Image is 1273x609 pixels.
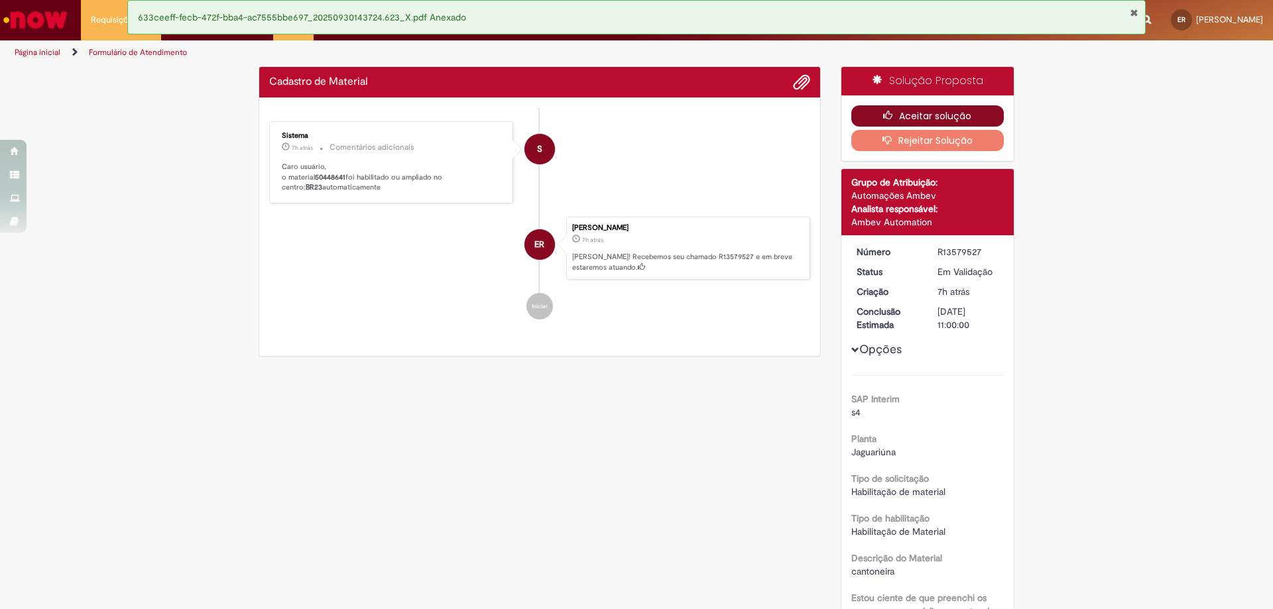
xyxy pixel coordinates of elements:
[524,229,555,260] div: Emilly Caroline De Souza Da Rocha
[851,565,894,577] span: cantoneira
[938,265,999,278] div: Em Validação
[282,132,503,140] div: Sistema
[292,144,313,152] span: 7h atrás
[851,215,1004,229] div: Ambev Automation
[582,236,603,244] time: 30/09/2025 07:30:19
[537,133,542,165] span: S
[847,265,928,278] dt: Status
[938,245,999,258] div: R13579527
[847,245,928,258] dt: Número
[269,108,810,333] ul: Histórico de tíquete
[1130,7,1138,18] button: Fechar Notificação
[851,406,861,418] span: s4
[938,286,969,298] time: 30/09/2025 07:30:19
[306,182,322,192] b: BR23
[851,446,896,458] span: Jaguariúna
[851,526,945,537] span: Habilitação de Material
[572,224,803,232] div: [PERSON_NAME]
[10,40,839,65] ul: Trilhas de página
[938,305,999,331] div: [DATE] 11:00:00
[1,7,70,33] img: ServiceNow
[851,105,1004,127] button: Aceitar solução
[938,285,999,298] div: 30/09/2025 07:30:19
[572,252,803,272] p: [PERSON_NAME]! Recebemos seu chamado R13579527 e em breve estaremos atuando.
[841,67,1014,95] div: Solução Proposta
[534,229,544,260] span: ER
[269,76,368,88] h2: Cadastro de Material Histórico de tíquete
[847,285,928,298] dt: Criação
[582,236,603,244] span: 7h atrás
[851,552,942,564] b: Descrição do Material
[851,512,930,524] b: Tipo de habilitação
[851,176,1004,189] div: Grupo de Atribuição:
[91,13,137,27] span: Requisições
[851,393,900,405] b: SAP Interim
[524,134,555,164] div: System
[851,130,1004,151] button: Rejeitar Solução
[851,202,1004,215] div: Analista responsável:
[793,74,810,91] button: Adicionar anexos
[138,11,466,23] span: 633ceeff-fecb-472f-bba4-ac7555bbe697_20250930143724.623_X.pdf Anexado
[1178,15,1185,24] span: ER
[1196,14,1263,25] span: [PERSON_NAME]
[938,286,969,298] span: 7h atrás
[330,142,414,153] small: Comentários adicionais
[89,47,187,58] a: Formulário de Atendimento
[315,172,345,182] b: 50448641
[292,144,313,152] time: 30/09/2025 07:34:59
[851,433,877,445] b: Planta
[282,162,503,193] p: Caro usuário, o material foi habilitado ou ampliado no centro: automaticamente
[851,472,929,484] b: Tipo de solicitação
[851,189,1004,202] div: Automações Ambev
[847,305,928,331] dt: Conclusão Estimada
[851,486,945,498] span: Habilitação de material
[269,217,810,280] li: Emilly Caroline De Souza Da Rocha
[15,47,60,58] a: Página inicial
